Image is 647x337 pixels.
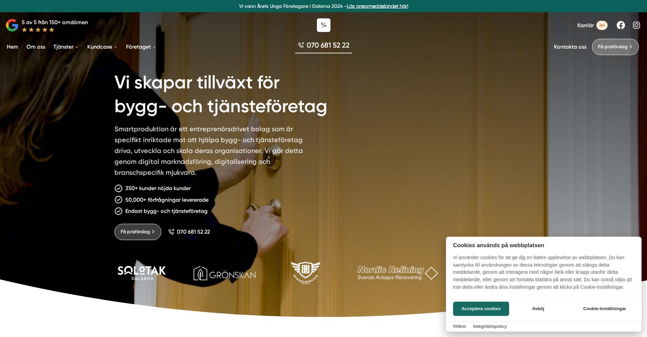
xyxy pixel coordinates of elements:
a: Integritetspolicy [473,324,507,329]
a: Villkor [453,324,466,329]
button: Avböj [511,302,565,316]
button: Acceptera cookies [453,302,509,316]
p: Vi använder cookies för att ge dig en bättre upplevelse av webbplatsen. Du kan samtycka till anvä... [446,254,642,296]
h2: Cookies används på webbplatsen [446,242,642,249]
button: Cookie-inställningar [575,302,634,316]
